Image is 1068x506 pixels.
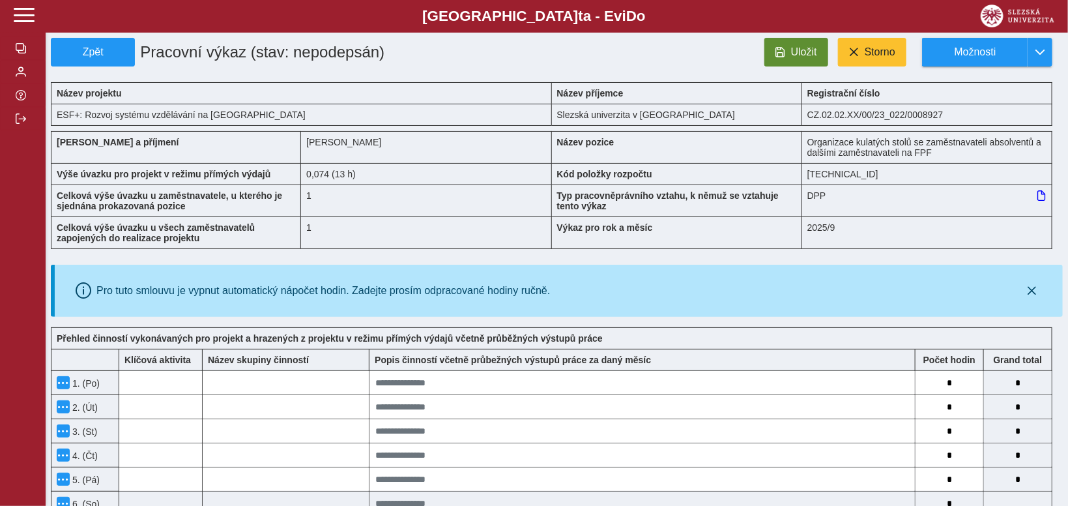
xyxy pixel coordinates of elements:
b: [GEOGRAPHIC_DATA] a - Evi [39,8,1029,25]
span: o [637,8,646,24]
div: [PERSON_NAME] [301,131,551,163]
span: 3. (St) [70,426,97,437]
div: [TECHNICAL_ID] [802,163,1052,185]
b: Klíčová aktivita [124,355,191,365]
button: Menu [57,473,70,486]
div: Pro tuto smlouvu je vypnut automatický nápočet hodin. Zadejte prosím odpracované hodiny ručně. [96,285,550,297]
div: ESF+: Rozvoj systému vzdělávání na [GEOGRAPHIC_DATA] [51,104,552,126]
b: Přehled činností vykonávaných pro projekt a hrazených z projektu v režimu přímých výdajů včetně p... [57,333,603,344]
b: Registrační číslo [807,88,880,98]
span: 2. (Út) [70,402,98,413]
span: Uložit [791,46,817,58]
b: Celková výše úvazku u všech zaměstnavatelů zapojených do realizace projektu [57,222,255,243]
button: Menu [57,424,70,438]
span: 5. (Pá) [70,475,100,485]
button: Menu [57,400,70,413]
h1: Pracovní výkaz (stav: nepodepsán) [135,38,472,67]
div: 2025/9 [802,216,1052,249]
div: 1 [301,185,551,216]
b: Název skupiny činností [208,355,309,365]
b: Počet hodin [916,355,983,365]
div: CZ.02.02.XX/00/23_022/0008927 [802,104,1052,126]
button: Možnosti [922,38,1028,67]
button: Uložit [764,38,828,67]
b: Název projektu [57,88,122,98]
div: Organizace kulatých stolů se zaměstnavateli absolventů a dalšími zaměstnavateli na FPF [802,131,1052,163]
b: Název pozice [557,137,614,147]
b: Výše úvazku pro projekt v režimu přímých výdajů [57,169,270,179]
span: Storno [865,46,895,58]
b: Název příjemce [557,88,624,98]
span: D [626,8,637,24]
span: Možnosti [933,46,1017,58]
b: Kód položky rozpočtu [557,169,652,179]
img: logo_web_su.png [981,5,1054,27]
span: t [578,8,583,24]
b: Suma za den přes všechny výkazy [984,355,1052,365]
b: Typ pracovněprávního vztahu, k němuž se vztahuje tento výkaz [557,190,779,211]
span: 1. (Po) [70,378,100,389]
span: 4. (Čt) [70,451,98,461]
b: Výkaz pro rok a měsíc [557,222,653,233]
button: Storno [838,38,906,67]
div: 0,074 (13 h) [301,163,551,185]
span: Zpět [57,46,129,58]
button: Menu [57,376,70,389]
div: 1 [301,216,551,249]
b: Celková výše úvazku u zaměstnavatele, u kterého je sjednána prokazovaná pozice [57,190,282,211]
div: DPP [802,185,1052,216]
button: Zpět [51,38,135,67]
div: Slezská univerzita v [GEOGRAPHIC_DATA] [552,104,802,126]
b: Popis činností včetně průbežných výstupů práce za daný měsíc [375,355,651,365]
b: [PERSON_NAME] a příjmení [57,137,179,147]
button: Menu [57,449,70,462]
